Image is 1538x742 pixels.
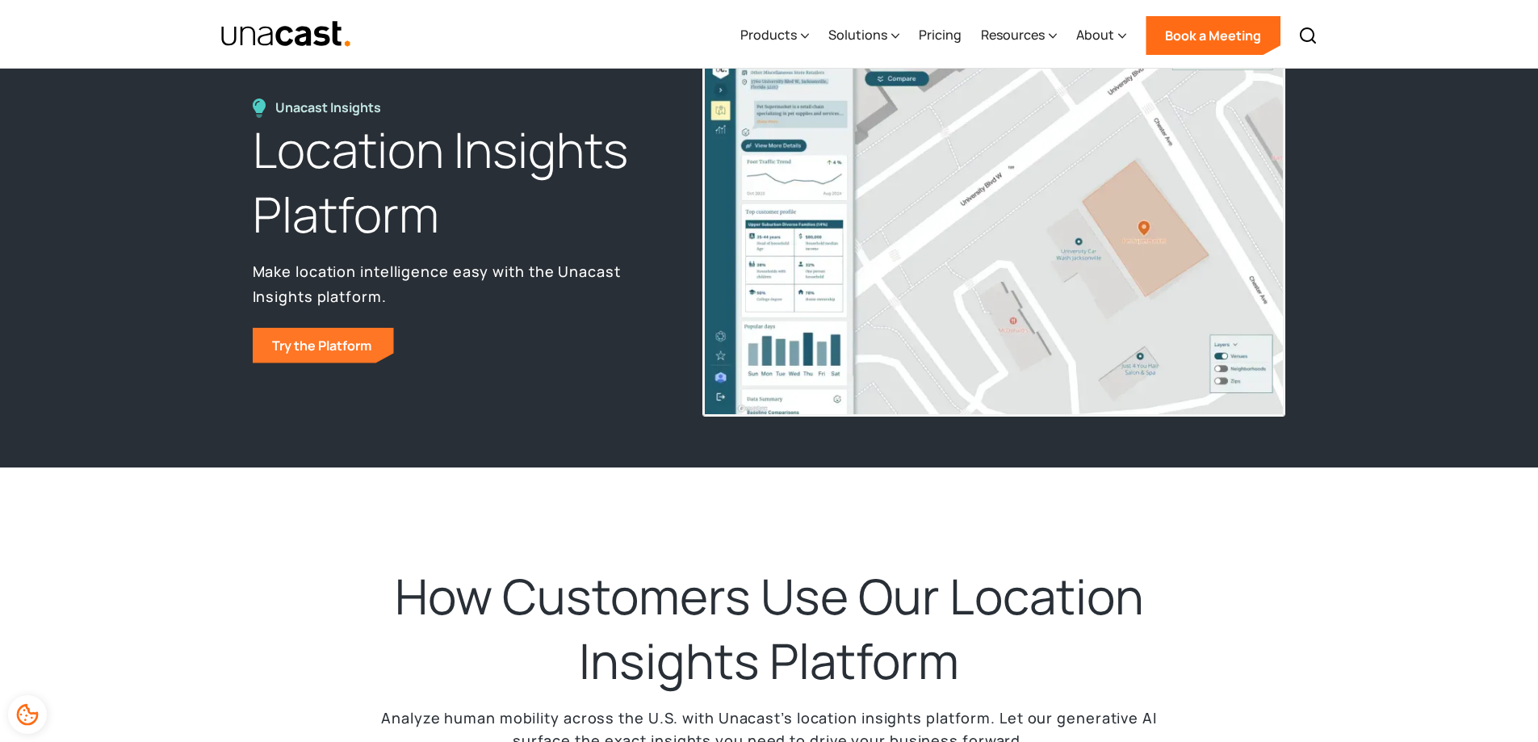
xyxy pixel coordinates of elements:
div: Solutions [828,25,887,44]
a: Pricing [919,2,962,69]
a: Try the Platform [253,328,394,363]
div: Products [740,25,797,44]
img: Search icon [1298,26,1318,45]
img: Location Insights Platform icon [253,99,266,118]
div: Solutions [828,2,899,69]
a: home [220,20,352,48]
h2: How Customers Use Our Location Insights Platform [366,564,1173,694]
div: About [1076,2,1126,69]
div: Resources [981,2,1057,69]
img: An image of the unacast UI. Shows a map of a pet supermarket along with relevant data in the side... [703,45,1284,416]
div: Unacast Insights [275,99,389,117]
div: Resources [981,25,1045,44]
h1: Location Insights Platform [253,118,666,247]
a: Book a Meeting [1146,16,1280,55]
p: Make location intelligence easy with the Unacast Insights platform. [253,259,666,308]
img: Unacast text logo [220,20,352,48]
div: Cookie Preferences [8,695,47,734]
div: Products [740,2,809,69]
div: About [1076,25,1114,44]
